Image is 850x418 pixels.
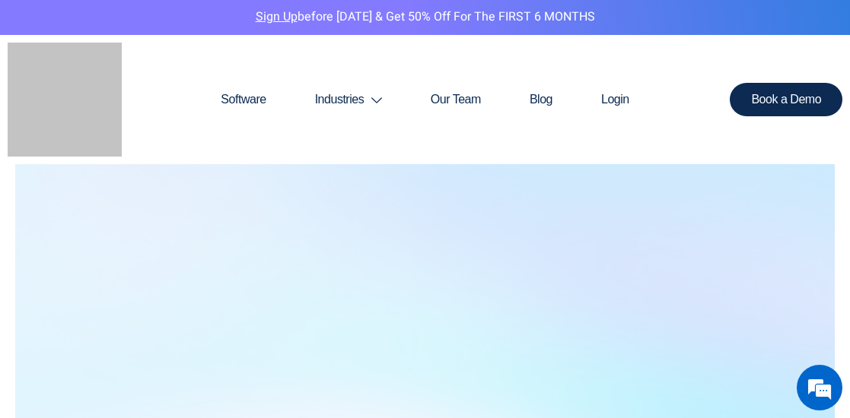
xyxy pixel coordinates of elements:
a: Sign Up [256,8,298,26]
span: Book a Demo [751,93,821,106]
a: Industries [291,63,406,136]
a: Our Team [406,63,505,136]
a: Login [577,63,654,136]
p: before [DATE] & Get 50% Off for the FIRST 6 MONTHS [11,8,839,27]
a: Software [196,63,290,136]
a: Book a Demo [730,83,842,116]
a: Blog [505,63,577,136]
